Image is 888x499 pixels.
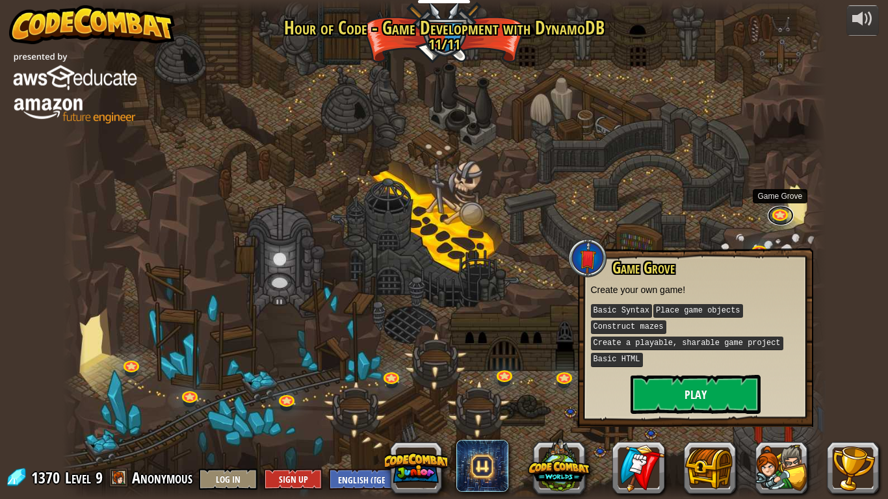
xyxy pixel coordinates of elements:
span: Level [65,467,91,489]
span: Game Grove [612,257,675,279]
span: Anonymous [132,467,192,488]
kbd: Place game objects [653,304,743,318]
img: amazon_vert_lockup.png [9,47,139,128]
span: 1370 [31,467,64,488]
img: CodeCombat - Learn how to code by playing a game [9,5,176,44]
kbd: Construct mazes [591,320,666,334]
p: Create your own game! [591,283,800,296]
span: 9 [96,467,103,488]
button: Sign Up [264,468,322,490]
button: Play [631,375,761,414]
button: Log In [199,468,257,490]
kbd: Basic Syntax [591,304,652,318]
button: Adjust volume [846,5,879,36]
kbd: Basic HTML [591,353,643,366]
kbd: Create a playable, sharable game project [591,337,783,350]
